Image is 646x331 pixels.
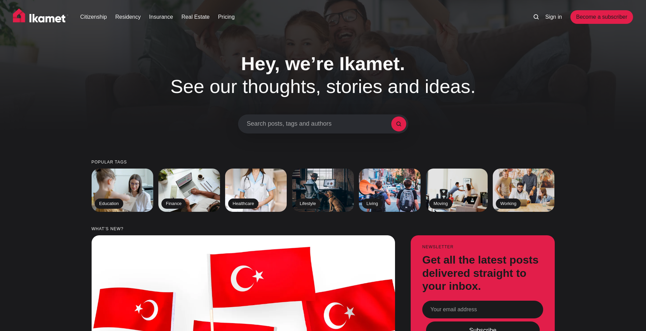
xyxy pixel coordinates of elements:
[493,169,554,212] a: Working
[225,169,287,212] a: Healthcare
[158,169,220,212] a: Finance
[149,52,497,98] h1: See our thoughts, stories and ideas.
[92,227,555,231] small: What’s new?
[422,301,543,318] input: Your email address
[182,13,210,21] a: Real Estate
[92,160,555,164] small: Popular tags
[422,245,543,249] small: Newsletter
[426,169,488,212] a: Moving
[422,253,543,293] h3: Get all the latest posts delivered straight to your inbox.
[545,13,562,21] a: Sign in
[292,169,354,212] a: Lifestyle
[429,199,452,209] h2: Moving
[241,53,405,74] span: Hey, we’re Ikamet.
[13,9,69,26] img: Ikamet home
[218,13,235,21] a: Pricing
[92,169,153,212] a: Education
[359,169,421,212] a: Living
[161,199,186,209] h2: Finance
[149,13,173,21] a: Insurance
[80,13,107,21] a: Citizenship
[247,120,391,128] span: Search posts, tags and authors
[570,10,633,24] a: Become a subscriber
[496,199,521,209] h2: Working
[362,199,382,209] h2: Living
[115,13,141,21] a: Residency
[295,199,320,209] h2: Lifestyle
[228,199,258,209] h2: Healthcare
[95,199,123,209] h2: Education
